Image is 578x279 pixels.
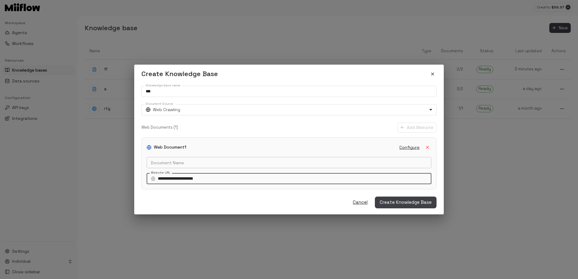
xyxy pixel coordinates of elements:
span: Create Knowledge Base [380,198,432,206]
button: close [429,70,437,78]
label: Website URL [151,170,170,175]
button: Configure [398,143,421,152]
label: Knowledge base name [146,83,180,88]
h5: Create Knowledge Base [141,69,218,78]
button: Create Knowledge Base [375,197,437,208]
p: Web Documents ( 1 ) [141,125,178,130]
span: Web Crawling [153,107,180,113]
p: Web Document 1 [154,144,186,150]
button: Cancel [350,197,370,208]
label: Document Source [146,101,173,106]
